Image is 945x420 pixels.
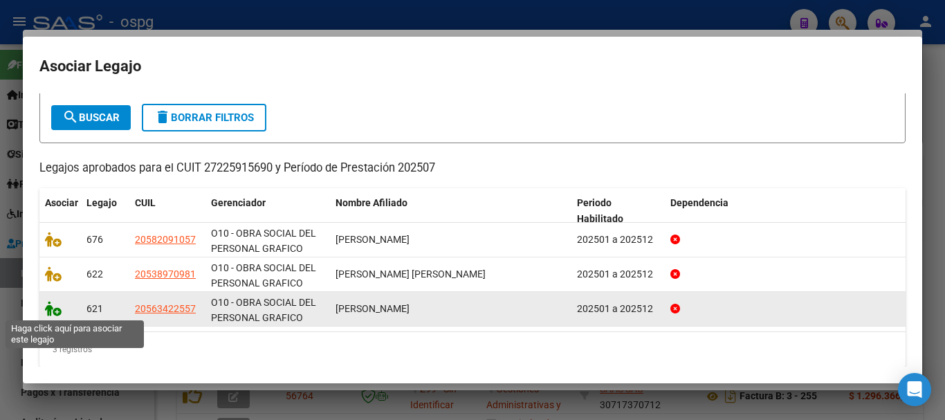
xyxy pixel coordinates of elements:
span: 20538970981 [135,268,196,280]
span: O10 - OBRA SOCIAL DEL PERSONAL GRAFICO [211,262,316,289]
mat-icon: delete [154,109,171,125]
span: FIGUEROA JEREMIAS THOMAS [336,234,410,245]
datatable-header-cell: Dependencia [665,188,906,234]
span: Nombre Afiliado [336,197,407,208]
div: Open Intercom Messenger [898,373,931,406]
p: Legajos aprobados para el CUIT 27225915690 y Período de Prestación 202507 [39,160,906,177]
span: Dependencia [670,197,728,208]
datatable-header-cell: Gerenciador [205,188,330,234]
div: 202501 a 202512 [577,232,659,248]
span: O10 - OBRA SOCIAL DEL PERSONAL GRAFICO [211,228,316,255]
span: Legajo [86,197,117,208]
datatable-header-cell: Asociar [39,188,81,234]
span: 621 [86,303,103,314]
span: O10 - OBRA SOCIAL DEL PERSONAL GRAFICO [211,297,316,324]
span: 622 [86,268,103,280]
datatable-header-cell: CUIL [129,188,205,234]
div: 202501 a 202512 [577,301,659,317]
datatable-header-cell: Legajo [81,188,129,234]
div: 202501 a 202512 [577,266,659,282]
button: Buscar [51,105,131,130]
span: VELARDEZ FIDEL ADRIAN [336,268,486,280]
datatable-header-cell: Periodo Habilitado [571,188,665,234]
span: VELARDEZ CIRO AGUSTIN [336,303,410,314]
div: 3 registros [39,332,906,367]
span: 676 [86,234,103,245]
span: Gerenciador [211,197,266,208]
span: Asociar [45,197,78,208]
datatable-header-cell: Nombre Afiliado [330,188,571,234]
span: Buscar [62,111,120,124]
span: 20582091057 [135,234,196,245]
button: Borrar Filtros [142,104,266,131]
span: Periodo Habilitado [577,197,623,224]
span: CUIL [135,197,156,208]
span: Borrar Filtros [154,111,254,124]
mat-icon: search [62,109,79,125]
h2: Asociar Legajo [39,53,906,80]
span: 20563422557 [135,303,196,314]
